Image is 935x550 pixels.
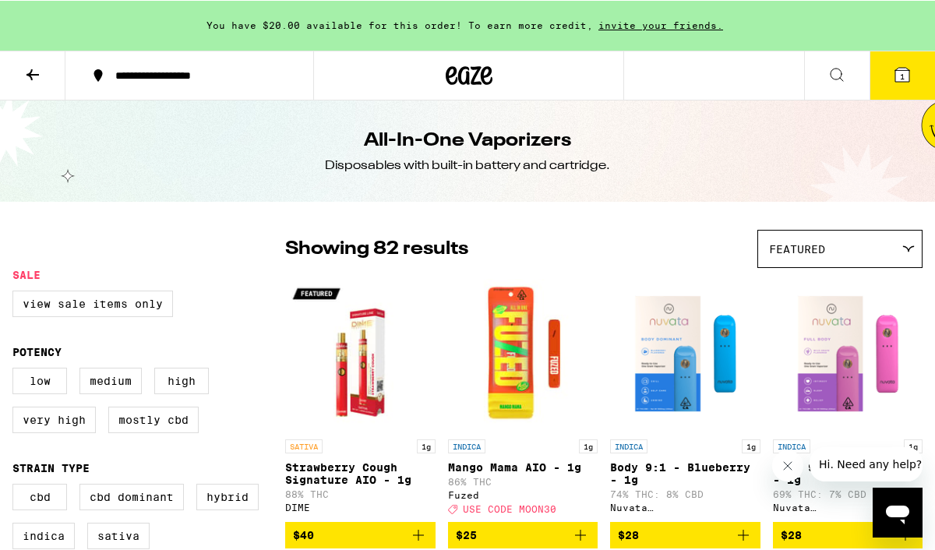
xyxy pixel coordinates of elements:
[610,521,760,548] button: Add to bag
[87,522,150,548] label: Sativa
[610,488,760,499] p: 74% THC: 8% CBD
[12,345,62,358] legend: Potency
[448,489,598,499] div: Fuzed
[870,51,935,99] button: 1
[285,460,436,485] p: Strawberry Cough Signature AIO - 1g
[12,522,75,548] label: Indica
[448,275,598,431] img: Fuzed - Mango Mama AIO - 1g
[773,488,923,499] p: 69% THC: 7% CBD
[742,439,760,453] p: 1g
[12,268,41,280] legend: Sale
[773,439,810,453] p: INDICA
[12,406,96,432] label: Very High
[285,502,436,512] div: DIME
[79,483,184,509] label: CBD Dominant
[773,275,923,521] a: Open page for Body 9:1 - Wild Grape - 1g from Nuvata (CA)
[108,406,199,432] label: Mostly CBD
[12,367,67,393] label: Low
[463,503,556,513] span: USE CODE MOON30
[325,157,610,174] div: Disposables with built-in battery and cartridge.
[769,242,825,255] span: Featured
[448,521,598,548] button: Add to bag
[579,439,598,453] p: 1g
[773,275,923,431] img: Nuvata (CA) - Body 9:1 - Wild Grape - 1g
[364,127,571,153] h1: All-In-One Vaporizers
[456,528,477,541] span: $25
[773,502,923,512] div: Nuvata ([GEOGRAPHIC_DATA])
[448,476,598,486] p: 86% THC
[293,528,314,541] span: $40
[772,450,803,481] iframe: Close message
[610,502,760,512] div: Nuvata ([GEOGRAPHIC_DATA])
[12,290,173,316] label: View Sale Items Only
[781,528,802,541] span: $28
[12,461,90,474] legend: Strain Type
[610,275,760,431] img: Nuvata (CA) - Body 9:1 - Blueberry - 1g
[79,367,142,393] label: Medium
[618,528,639,541] span: $28
[448,275,598,521] a: Open page for Mango Mama AIO - 1g from Fuzed
[12,483,67,509] label: CBD
[206,19,593,30] span: You have $20.00 available for this order! To earn more credit,
[285,488,436,499] p: 88% THC
[900,71,905,80] span: 1
[810,446,923,481] iframe: Message from company
[904,439,923,453] p: 1g
[610,460,760,485] p: Body 9:1 - Blueberry - 1g
[285,275,436,521] a: Open page for Strawberry Cough Signature AIO - 1g from DIME
[196,483,259,509] label: Hybrid
[285,521,436,548] button: Add to bag
[773,521,923,548] button: Add to bag
[285,439,323,453] p: SATIVA
[448,439,485,453] p: INDICA
[417,439,436,453] p: 1g
[448,460,598,473] p: Mango Mama AIO - 1g
[610,275,760,521] a: Open page for Body 9:1 - Blueberry - 1g from Nuvata (CA)
[873,487,923,537] iframe: Button to launch messaging window
[593,19,729,30] span: invite your friends.
[285,235,468,262] p: Showing 82 results
[285,275,436,431] img: DIME - Strawberry Cough Signature AIO - 1g
[610,439,647,453] p: INDICA
[154,367,209,393] label: High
